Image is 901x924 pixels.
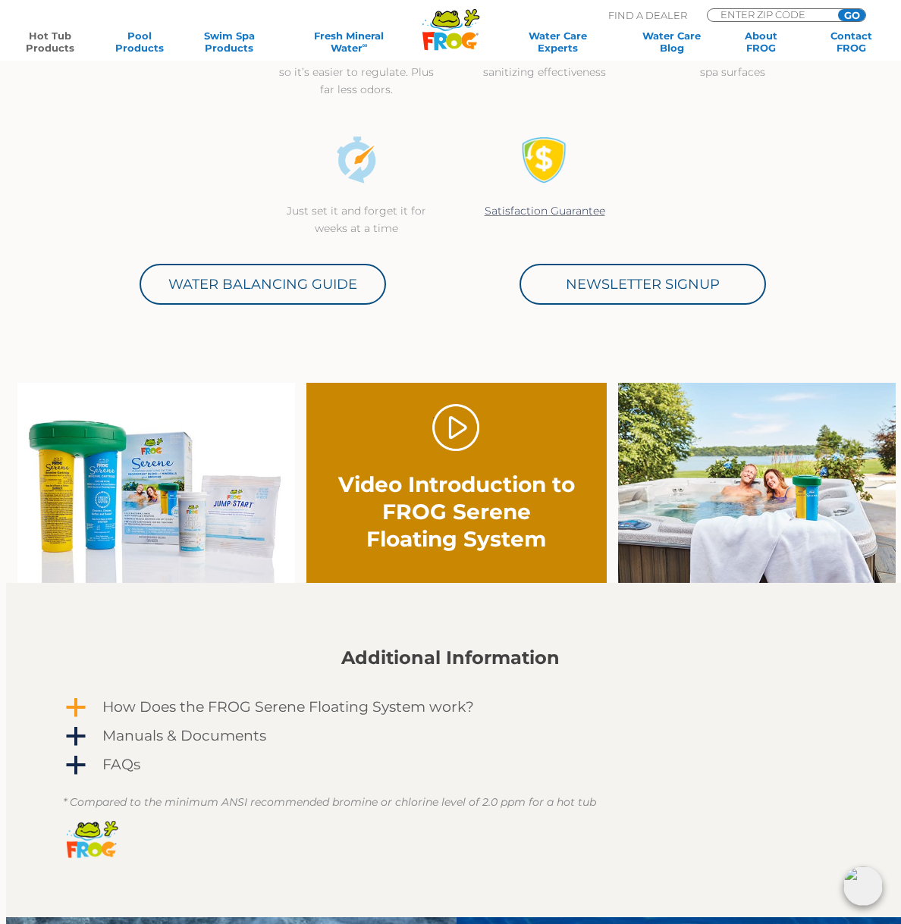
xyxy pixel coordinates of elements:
[498,30,617,54] a: Water CareExperts
[637,30,707,54] a: Water CareBlog
[485,204,605,218] a: Satisfaction Guarantee
[727,30,796,54] a: AboutFROG
[608,8,687,22] p: Find A Dealer
[333,136,380,183] img: icon-set-and-forget
[843,866,883,906] img: openIcon
[521,136,568,183] img: Satisfaction Guarantee Icon
[15,30,85,54] a: Hot TubProducts
[63,753,838,777] a: a FAQs
[618,383,896,583] img: serene-floater-hottub
[63,724,838,748] a: a Manuals & Documents
[194,30,264,54] a: Swim SpaProducts
[520,264,766,305] a: Newsletter Signup
[363,41,368,49] sup: ∞
[102,756,140,773] h4: FAQs
[63,795,596,809] em: * Compared to the minimum ANSI recommended bromine or chlorine level of 2.0 ppm for a hot tub
[336,471,576,553] h2: Video Introduction to FROG Serene Floating System
[64,725,87,748] span: a
[719,9,821,20] input: Zip Code Form
[284,30,414,54] a: Fresh MineralWater∞
[17,383,295,583] img: serene-family
[816,30,886,54] a: ContactFROG
[102,728,266,744] h4: Manuals & Documents
[278,29,435,99] p: Unlike chlorine, bromine slowly dissolves in hot water so it’s easier to regulate. Plus far less ...
[838,9,865,21] input: GO
[102,699,474,716] h4: How Does the FROG Serene Floating System work?
[105,30,174,54] a: PoolProducts
[63,695,838,719] a: a How Does the FROG Serene Floating System work?
[63,811,121,864] img: frog-products-logo-small
[140,264,386,305] a: Water Balancing Guide
[63,647,838,669] h2: Additional Information
[432,404,480,452] a: Play Video
[64,697,87,719] span: a
[64,754,87,777] span: a
[278,202,435,237] p: Just set it and forget it for weeks at a time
